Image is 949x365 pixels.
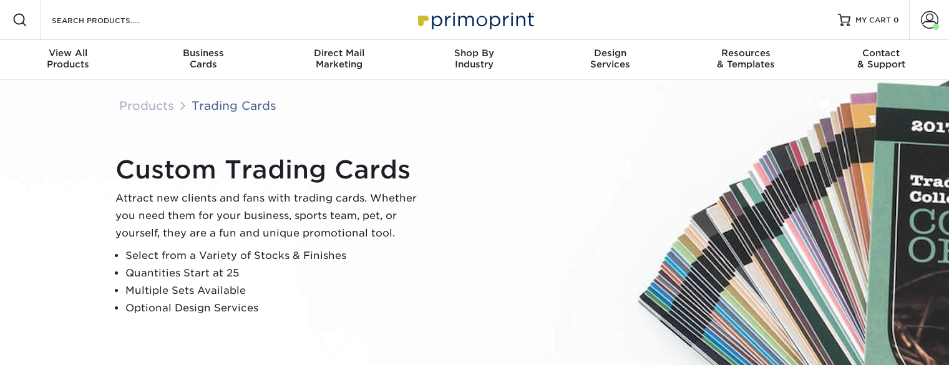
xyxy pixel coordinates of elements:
[135,47,271,59] span: Business
[51,12,172,27] input: SEARCH PRODUCTS.....
[678,47,813,59] span: Resources
[125,247,427,265] li: Select from a Variety of Stocks & Finishes
[115,190,427,242] p: Attract new clients and fans with trading cards. Whether you need them for your business, sports ...
[192,99,276,112] a: Trading Cards
[814,40,949,80] a: Contact& Support
[271,47,407,70] div: Marketing
[814,47,949,70] div: & Support
[119,99,174,112] a: Products
[542,40,678,80] a: DesignServices
[271,47,407,59] span: Direct Mail
[678,40,813,80] a: Resources& Templates
[412,6,537,33] img: Primoprint
[893,16,899,24] span: 0
[125,265,427,282] li: Quantities Start at 25
[135,40,271,80] a: BusinessCards
[407,47,542,59] span: Shop By
[271,40,407,80] a: Direct MailMarketing
[542,47,678,59] span: Design
[407,47,542,70] div: Industry
[678,47,813,70] div: & Templates
[407,40,542,80] a: Shop ByIndustry
[125,299,427,317] li: Optional Design Services
[125,282,427,299] li: Multiple Sets Available
[115,155,427,185] h1: Custom Trading Cards
[135,47,271,70] div: Cards
[542,47,678,70] div: Services
[814,47,949,59] span: Contact
[855,15,891,26] span: MY CART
